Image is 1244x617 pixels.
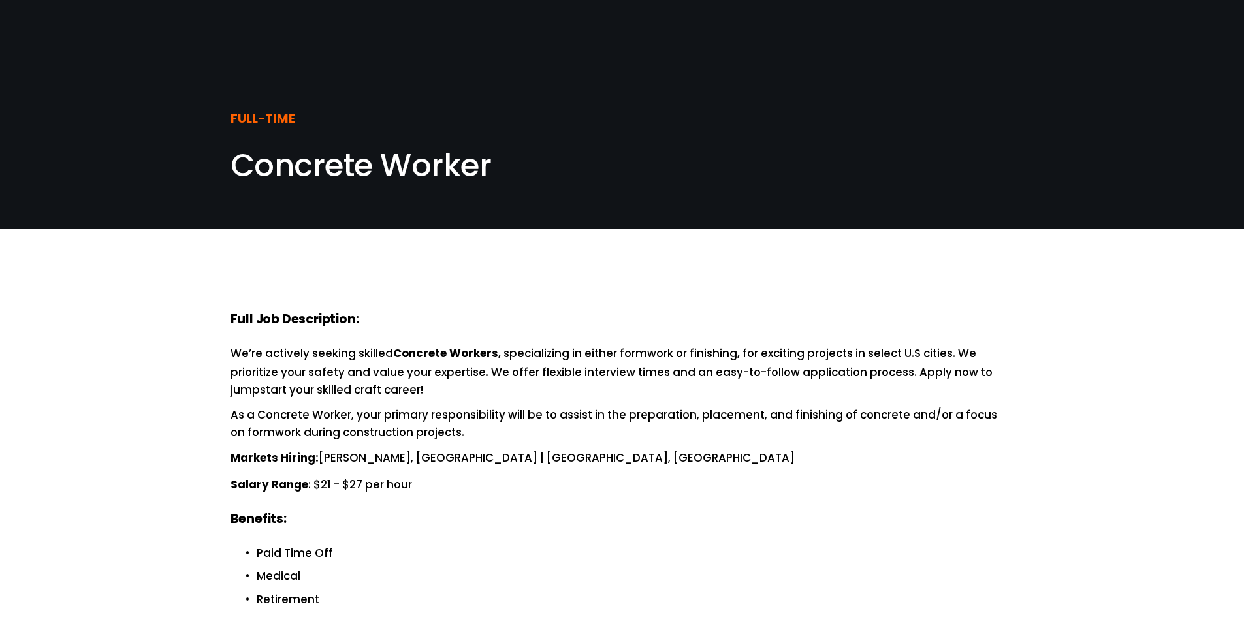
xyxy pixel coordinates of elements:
span: Concrete Worker [231,144,492,187]
p: Medical [257,567,1014,585]
p: : $21 - $27 per hour [231,476,1014,495]
p: [PERSON_NAME], [GEOGRAPHIC_DATA] | [GEOGRAPHIC_DATA], [GEOGRAPHIC_DATA] [231,449,1014,468]
p: As a Concrete Worker, your primary responsibility will be to assist in the preparation, placement... [231,406,1014,441]
p: Retirement [257,591,1014,609]
p: Paid Time Off [257,545,1014,562]
strong: Markets Hiring: [231,449,319,468]
p: We’re actively seeking skilled , specializing in either formwork or finishing, for exciting proje... [231,345,1014,399]
strong: Benefits: [231,509,287,531]
strong: FULL-TIME [231,109,295,131]
strong: Full Job Description: [231,309,359,331]
strong: Salary Range [231,476,308,495]
strong: Concrete Workers [393,345,498,364]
